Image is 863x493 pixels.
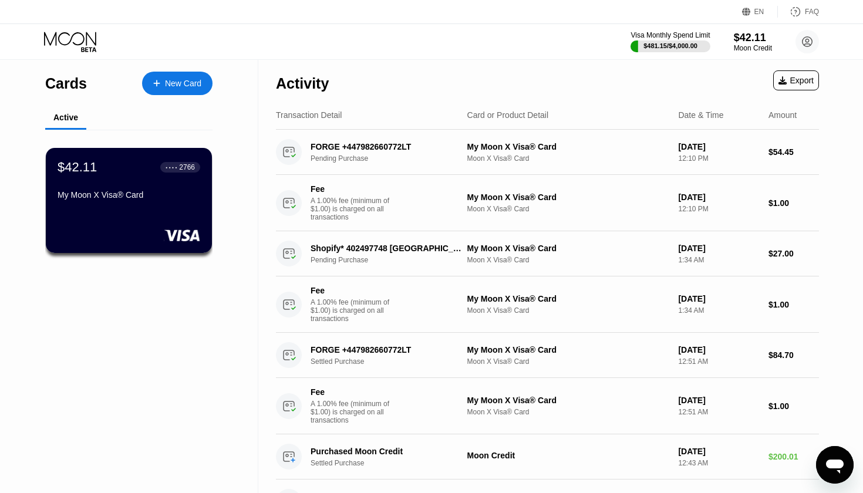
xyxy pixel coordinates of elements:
div: [DATE] [678,193,759,202]
div: Active [53,113,78,122]
div: FAQ [805,8,819,16]
div: 12:10 PM [678,154,759,163]
div: [DATE] [678,142,759,151]
div: Moon Credit [734,44,772,52]
div: New Card [165,79,201,89]
div: FAQ [778,6,819,18]
div: $27.00 [768,249,819,258]
div: [DATE] [678,396,759,405]
div: FORGE +447982660772LT [311,345,463,354]
div: A 1.00% fee (minimum of $1.00) is charged on all transactions [311,400,399,424]
div: My Moon X Visa® Card [467,294,669,303]
div: 12:10 PM [678,205,759,213]
div: $1.00 [768,300,819,309]
div: Purchased Moon Credit [311,447,463,456]
div: 1:34 AM [678,306,759,315]
div: $200.01 [768,452,819,461]
div: Visa Monthly Spend Limit$481.15/$4,000.00 [631,31,710,52]
div: EN [742,6,778,18]
div: $54.45 [768,147,819,157]
div: [DATE] [678,345,759,354]
div: $84.70 [768,350,819,360]
div: 12:51 AM [678,357,759,366]
div: $42.11Moon Credit [734,32,772,52]
div: Visa Monthly Spend Limit [631,31,710,39]
div: My Moon X Visa® Card [58,190,200,200]
div: 1:34 AM [678,256,759,264]
div: [DATE] [678,447,759,456]
div: Fee [311,387,393,397]
div: My Moon X Visa® Card [467,193,669,202]
div: Cards [45,75,87,92]
div: EN [754,8,764,16]
div: $1.00 [768,198,819,208]
div: A 1.00% fee (minimum of $1.00) is charged on all transactions [311,197,399,221]
div: Moon X Visa® Card [467,154,669,163]
div: My Moon X Visa® Card [467,396,669,405]
div: FeeA 1.00% fee (minimum of $1.00) is charged on all transactionsMy Moon X Visa® CardMoon X Visa® ... [276,378,819,434]
div: $42.11 [58,160,97,175]
div: ● ● ● ● [166,166,177,169]
div: Settled Purchase [311,459,474,467]
div: My Moon X Visa® Card [467,244,669,253]
div: Fee [311,286,393,295]
div: Pending Purchase [311,256,474,264]
div: Moon X Visa® Card [467,357,669,366]
div: Amount [768,110,797,120]
div: Moon X Visa® Card [467,306,669,315]
div: Date & Time [678,110,723,120]
div: Transaction Detail [276,110,342,120]
div: FORGE +447982660772LTSettled PurchaseMy Moon X Visa® CardMoon X Visa® Card[DATE]12:51 AM$84.70 [276,333,819,378]
div: 2766 [179,163,195,171]
div: Pending Purchase [311,154,474,163]
div: Export [778,76,814,85]
div: Moon Credit [467,451,669,460]
iframe: Button to launch messaging window [816,446,854,484]
div: My Moon X Visa® Card [467,345,669,354]
div: Shopify* 402497748 [GEOGRAPHIC_DATA] IEPending PurchaseMy Moon X Visa® CardMoon X Visa® Card[DATE... [276,231,819,276]
div: Purchased Moon CreditSettled PurchaseMoon Credit[DATE]12:43 AM$200.01 [276,434,819,480]
div: Settled Purchase [311,357,474,366]
div: A 1.00% fee (minimum of $1.00) is charged on all transactions [311,298,399,323]
div: My Moon X Visa® Card [467,142,669,151]
div: Fee [311,184,393,194]
div: $42.11● ● ● ●2766My Moon X Visa® Card [46,148,212,253]
div: Moon X Visa® Card [467,256,669,264]
div: FeeA 1.00% fee (minimum of $1.00) is charged on all transactionsMy Moon X Visa® CardMoon X Visa® ... [276,276,819,333]
div: New Card [142,72,213,95]
div: 12:51 AM [678,408,759,416]
div: FeeA 1.00% fee (minimum of $1.00) is charged on all transactionsMy Moon X Visa® CardMoon X Visa® ... [276,175,819,231]
div: 12:43 AM [678,459,759,467]
div: Moon X Visa® Card [467,205,669,213]
div: Activity [276,75,329,92]
div: $481.15 / $4,000.00 [643,42,697,49]
div: Moon X Visa® Card [467,408,669,416]
div: Export [773,70,819,90]
div: FORGE +447982660772LT [311,142,463,151]
div: FORGE +447982660772LTPending PurchaseMy Moon X Visa® CardMoon X Visa® Card[DATE]12:10 PM$54.45 [276,130,819,175]
div: [DATE] [678,244,759,253]
div: $42.11 [734,32,772,44]
div: Shopify* 402497748 [GEOGRAPHIC_DATA] IE [311,244,463,253]
div: Card or Product Detail [467,110,549,120]
div: $1.00 [768,401,819,411]
div: [DATE] [678,294,759,303]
